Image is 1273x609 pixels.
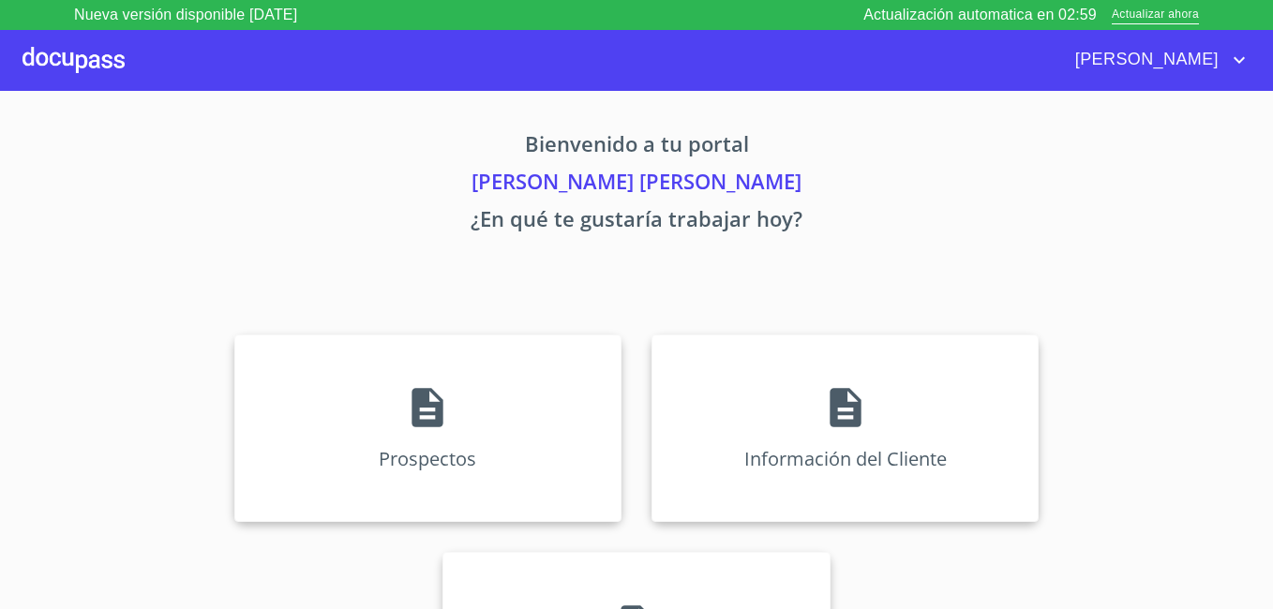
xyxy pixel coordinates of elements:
p: Nueva versión disponible [DATE] [74,4,297,26]
span: [PERSON_NAME] [1061,45,1228,75]
p: Actualización automatica en 02:59 [863,4,1097,26]
p: ¿En qué te gustaría trabajar hoy? [59,203,1214,241]
button: account of current user [1061,45,1251,75]
p: Información del Cliente [744,446,947,471]
span: Actualizar ahora [1112,6,1199,25]
p: Bienvenido a tu portal [59,128,1214,166]
p: Prospectos [379,446,476,471]
p: [PERSON_NAME] [PERSON_NAME] [59,166,1214,203]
